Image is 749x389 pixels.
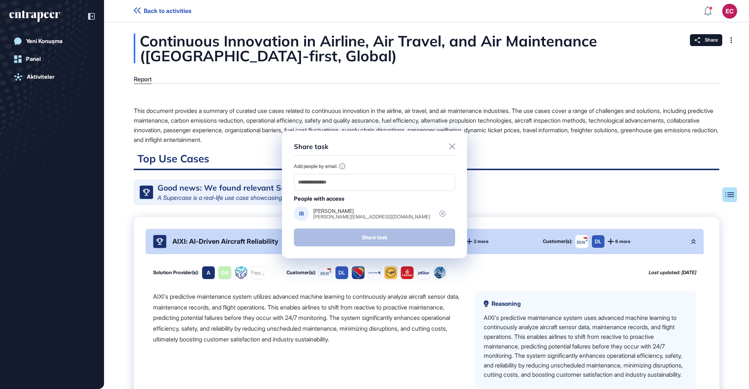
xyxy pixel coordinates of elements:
[313,214,430,219] div: [PERSON_NAME][EMAIL_ADDRESS][DOMAIN_NAME]
[294,195,455,202] div: People with access
[294,143,328,151] div: Share task
[313,208,430,214] div: [PERSON_NAME]
[294,163,455,169] div: Add people by email.
[294,206,309,221] div: IB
